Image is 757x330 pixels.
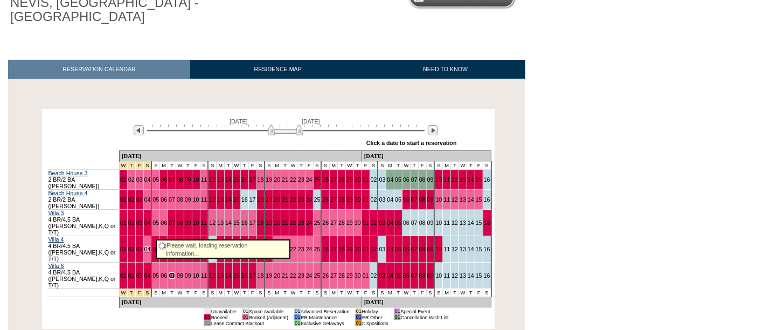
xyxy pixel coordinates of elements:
a: 03 [136,246,143,252]
a: 28 [338,272,345,279]
td: T [168,289,176,297]
a: 04 [144,219,151,226]
a: 22 [290,176,296,183]
a: 23 [298,246,304,252]
a: 21 [282,176,288,183]
a: 04 [144,176,151,183]
a: 22 [290,246,296,252]
a: 15 [233,196,240,203]
a: 24 [306,176,312,183]
a: 09 [427,246,434,252]
a: 09 [427,219,434,226]
a: 12 [209,196,216,203]
a: 30 [355,246,361,252]
a: 02 [128,219,135,226]
a: RESIDENCE MAP [190,60,366,79]
a: 17 [249,196,256,203]
td: M [386,162,394,170]
a: 05 [152,196,159,203]
a: 07 [169,176,175,183]
td: Spring Break Wk 4 2026 [135,289,143,297]
a: 08 [177,272,183,279]
td: [DATE] [362,151,491,162]
a: 15 [476,246,482,252]
a: 15 [233,219,240,226]
a: 05 [395,196,401,203]
a: 01 [363,219,369,226]
a: 06 [403,272,409,279]
td: F [418,162,426,170]
a: 21 [282,219,288,226]
td: S [208,162,216,170]
td: S [256,162,265,170]
a: 10 [435,176,442,183]
a: 27 [330,246,337,252]
a: 29 [346,219,353,226]
td: S [483,162,491,170]
a: 02 [371,272,377,279]
a: 07 [411,196,418,203]
a: 24 [306,196,312,203]
a: 20 [274,196,280,203]
a: 13 [217,219,224,226]
a: 11 [201,196,207,203]
a: 07 [411,219,418,226]
a: 08 [419,176,426,183]
td: S [426,162,434,170]
a: 16 [484,246,490,252]
a: 15 [476,196,482,203]
img: Next [428,125,438,135]
td: T [338,162,346,170]
td: F [192,162,200,170]
td: Spring Break Wk 4 2026 [127,162,135,170]
td: T [281,162,289,170]
a: 30 [355,219,361,226]
td: T [394,162,402,170]
td: F [248,289,256,297]
a: 04 [387,196,393,203]
a: 08 [177,219,183,226]
td: [DATE] [119,151,362,162]
a: 19 [266,272,272,279]
a: 03 [379,246,385,252]
td: T [168,162,176,170]
td: F [192,289,200,297]
a: 04 [387,219,393,226]
td: T [353,162,362,170]
a: 08 [419,246,426,252]
a: 29 [346,272,353,279]
a: 22 [290,196,296,203]
a: 26 [322,246,329,252]
a: 13 [217,272,224,279]
a: 29 [346,246,353,252]
a: 02 [371,176,377,183]
td: S [200,289,208,297]
a: 19 [266,196,272,203]
a: 14 [468,272,474,279]
a: 07 [411,246,418,252]
td: S [434,162,442,170]
a: 11 [443,219,450,226]
a: 10 [435,196,442,203]
td: W [289,162,297,170]
a: 23 [298,272,304,279]
td: 4 BR/4.5 BA ([PERSON_NAME],K,Q or T/T) [47,236,120,263]
a: 12 [452,219,458,226]
span: [DATE] [302,118,320,125]
a: 14 [468,196,474,203]
td: W [176,289,184,297]
a: 14 [225,176,232,183]
a: 14 [468,246,474,252]
a: 09 [185,272,191,279]
td: T [240,162,248,170]
a: 01 [363,176,369,183]
a: 04 [387,272,393,279]
a: 23 [298,219,304,226]
a: 10 [193,196,199,203]
td: Spring Break Wk 4 2026 [143,289,151,297]
a: Beach House 4 [48,190,88,196]
a: 27 [330,176,337,183]
a: 03 [136,272,143,279]
a: 26 [322,272,329,279]
td: S [265,162,273,170]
